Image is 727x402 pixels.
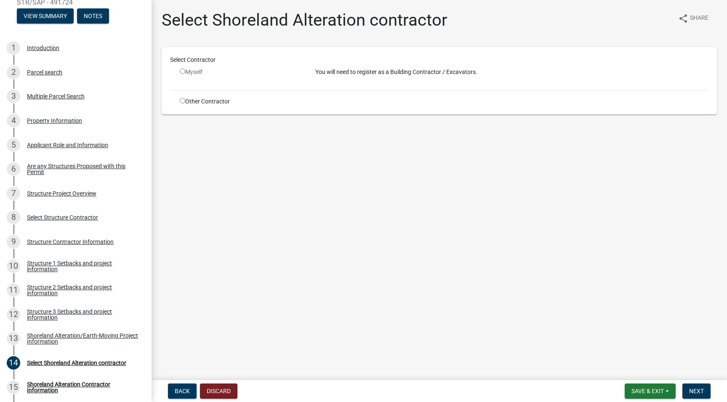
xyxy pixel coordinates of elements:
button: Notes [77,8,109,24]
i: share [678,13,688,24]
div: Other Contractor [173,97,309,106]
div: 4 [7,114,20,127]
span: Next [689,388,704,394]
div: Are any Structures Proposed with this Permit [27,163,138,175]
div: 3 [7,90,20,103]
span: Share [690,13,708,24]
button: shareShare [671,10,715,26]
div: Shoreland Alteration Contractor Information [27,381,138,393]
div: Select Structure Contractor [27,214,98,220]
div: 1 [7,41,20,55]
div: 5 [7,138,20,152]
div: Select Contractor [164,56,715,64]
div: Introduction [27,45,59,51]
div: Property Information [27,118,82,124]
div: Multiple Parcel Search [27,93,85,99]
button: Discard [200,383,237,399]
button: View Summary [17,8,74,24]
div: 6 [7,162,20,176]
div: 13 [7,332,20,345]
h1: Select Shoreland Alteration contractor [162,10,447,30]
div: Structure Project Overview [27,190,96,196]
div: 15 [7,381,20,394]
div: 8 [7,211,20,224]
div: Structure 2 Setbacks and project information [27,284,138,296]
button: Save & Exit [625,383,676,399]
wm-modal-confirm: Notes [77,13,109,20]
div: 12 [7,308,20,321]
div: 10 [7,259,20,273]
button: Back [168,383,197,399]
div: 14 [7,356,20,370]
div: 2 [7,66,20,79]
span: Back [175,388,190,394]
div: Select Shoreland Alteration contractor [27,360,126,366]
div: 11 [7,283,20,297]
p: You will need to register as a Building Contractor / Excavators. [315,68,709,77]
span: Save & Exit [631,388,664,394]
div: Parcel search [27,69,62,75]
div: Structure 1 Setbacks and project information [27,260,138,272]
div: 7 [7,187,20,200]
div: Structure 3 Setbacks and project information [27,309,138,320]
div: Structure Contractor Information [27,239,114,245]
button: Next [682,383,711,399]
wm-modal-confirm: Summary [17,13,74,20]
div: Shoreland Alteration/Earth-Moving Project Information [27,333,138,344]
div: 9 [7,235,20,249]
div: Myself [180,68,303,77]
div: Applicant Role and Information [27,142,108,148]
